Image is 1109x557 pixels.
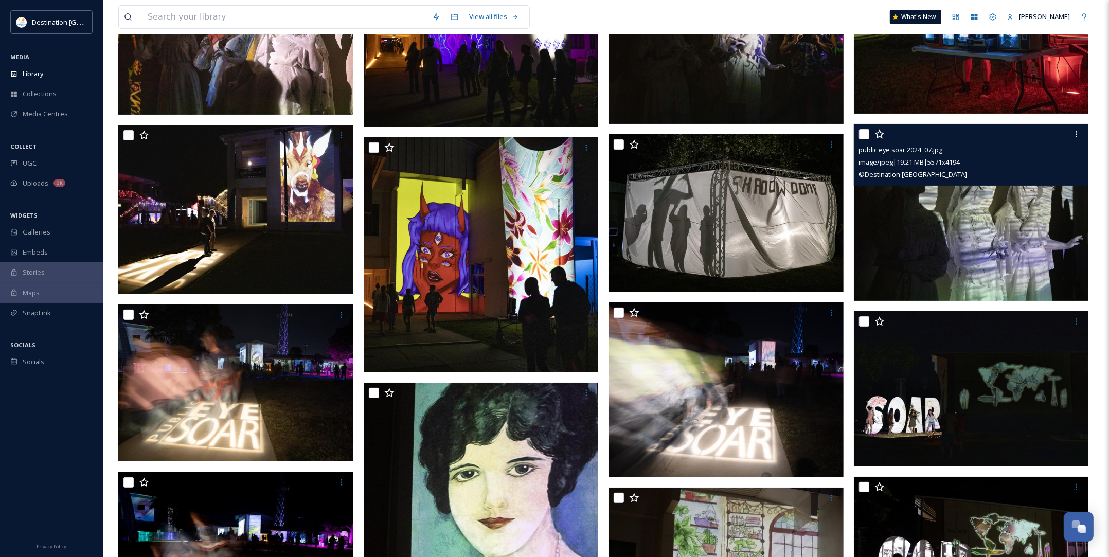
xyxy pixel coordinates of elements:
span: MEDIA [10,53,29,61]
a: What's New [890,10,941,24]
a: View all files [464,7,524,27]
img: public eye soar 2024_015.jpg [118,125,355,294]
input: Search your library [142,6,427,28]
img: public eye soar 2024_016.jpg [364,137,599,372]
span: Library [23,69,43,79]
img: public eye soar 2024_019.jpg [118,304,353,462]
span: Embeds [23,247,48,257]
span: Socials [23,357,44,367]
span: Media Centres [23,109,68,119]
span: UGC [23,158,37,168]
button: Open Chat [1064,512,1094,542]
span: image/jpeg | 19.21 MB | 5571 x 4194 [859,157,960,167]
img: public eye soar 2024_013.jpg [609,134,844,292]
span: public eye soar 2024_07.jpg [859,145,943,154]
span: Maps [23,288,40,298]
a: [PERSON_NAME] [1002,7,1075,27]
a: Privacy Policy [37,540,66,552]
span: Collections [23,89,57,99]
span: SOCIALS [10,341,35,349]
span: © Destination [GEOGRAPHIC_DATA] [859,170,968,179]
span: Destination [GEOGRAPHIC_DATA] [32,17,134,27]
span: Privacy Policy [37,543,66,550]
img: public eye soar 2024_07.jpg [854,124,1089,301]
span: [PERSON_NAME] [1019,12,1070,21]
span: WIDGETS [10,211,38,219]
img: public eye soar 2024_020.jpg [609,302,844,478]
span: SnapLink [23,308,51,318]
span: Uploads [23,178,48,188]
img: download.png [16,17,27,27]
span: COLLECT [10,142,37,150]
span: Galleries [23,227,50,237]
div: 1k [53,179,65,187]
img: public eye soar 2024_028.jpg [854,311,1091,466]
span: Stories [23,267,45,277]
